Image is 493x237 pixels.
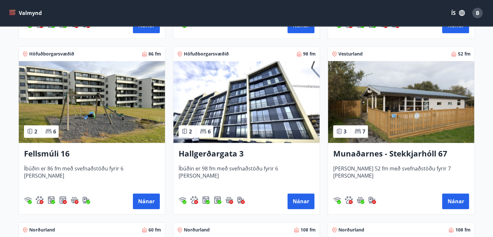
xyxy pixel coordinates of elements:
div: Þvottavél [47,196,55,204]
button: menu [8,7,44,19]
span: [PERSON_NAME] 52 fm með svefnaðstöðu fyrir 7 [PERSON_NAME] [333,165,469,186]
div: Þurrkari [59,196,67,204]
span: 2 [189,128,192,135]
img: Paella dish [328,61,474,143]
button: ÍS [448,7,468,19]
div: Heitur pottur [225,196,233,204]
img: h89QDIuHlAdpqTriuIvuEWkTH976fOgBEOOeu1mi.svg [225,196,233,204]
img: Paella dish [173,61,320,143]
span: 2 [34,128,37,135]
span: 86 fm [148,51,161,57]
div: Gæludýr [190,196,198,204]
div: Þráðlaust net [179,196,186,204]
span: 3 [344,128,346,135]
span: Vesturland [338,51,363,57]
span: Höfuðborgarsvæðið [29,51,74,57]
div: Þvottavél [202,196,210,204]
div: Hleðslustöð fyrir rafbíla [82,196,90,204]
img: nH7E6Gw2rvWFb8XaSdRp44dhkQaj4PJkOoRYItBQ.svg [237,196,245,204]
span: Norðurland [29,227,55,233]
span: 98 fm [303,51,316,57]
img: pxcaIm5dSOV3FS4whs1soiYWTwFQvksT25a9J10C.svg [190,196,198,204]
img: nH7E6Gw2rvWFb8XaSdRp44dhkQaj4PJkOoRYItBQ.svg [368,196,376,204]
button: Nánar [442,193,469,209]
span: 108 fm [455,227,470,233]
span: 108 fm [300,227,316,233]
img: nH7E6Gw2rvWFb8XaSdRp44dhkQaj4PJkOoRYItBQ.svg [82,196,90,204]
img: hddCLTAnxqFUMr1fxmbGG8zWilo2syolR0f9UjPn.svg [214,196,221,204]
span: Íbúðin er 86 fm með svefnaðstöðu fyrir 6 [PERSON_NAME] [24,165,160,186]
h3: Hallgerðargata 3 [179,148,314,160]
span: 6 [208,128,211,135]
span: Norðurland [184,227,210,233]
img: Dl16BY4EX9PAW649lg1C3oBuIaAsR6QVDQBO2cTm.svg [47,196,55,204]
img: HJRyFFsYp6qjeUYhR4dAD8CaCEsnIFYZ05miwXoh.svg [24,196,32,204]
span: Höfuðborgarsvæðið [184,51,229,57]
div: Þráðlaust net [333,196,341,204]
button: Nánar [133,193,160,209]
h3: Fellsmúli 16 [24,148,160,160]
span: Norðurland [338,227,364,233]
img: hddCLTAnxqFUMr1fxmbGG8zWilo2syolR0f9UjPn.svg [59,196,67,204]
span: Íbúðin er 98 fm með svefnaðstöðu fyrir 6 [PERSON_NAME] [179,165,314,186]
div: Hleðslustöð fyrir rafbíla [368,196,376,204]
button: B [470,5,485,21]
img: pxcaIm5dSOV3FS4whs1soiYWTwFQvksT25a9J10C.svg [36,196,43,204]
img: Paella dish [19,61,165,143]
img: pxcaIm5dSOV3FS4whs1soiYWTwFQvksT25a9J10C.svg [345,196,353,204]
div: Þurrkari [214,196,221,204]
img: HJRyFFsYp6qjeUYhR4dAD8CaCEsnIFYZ05miwXoh.svg [333,196,341,204]
div: Heitur pottur [71,196,78,204]
img: Dl16BY4EX9PAW649lg1C3oBuIaAsR6QVDQBO2cTm.svg [202,196,210,204]
img: h89QDIuHlAdpqTriuIvuEWkTH976fOgBEOOeu1mi.svg [71,196,78,204]
span: 60 fm [148,227,161,233]
span: 7 [362,128,365,135]
div: Gæludýr [345,196,353,204]
div: Heitur pottur [357,196,364,204]
h3: Munaðarnes - Stekkjarhóll 67 [333,148,469,160]
span: 6 [53,128,56,135]
button: Nánar [288,193,314,209]
div: Hleðslustöð fyrir rafbíla [237,196,245,204]
span: B [476,9,479,17]
div: Þráðlaust net [24,196,32,204]
img: h89QDIuHlAdpqTriuIvuEWkTH976fOgBEOOeu1mi.svg [357,196,364,204]
img: HJRyFFsYp6qjeUYhR4dAD8CaCEsnIFYZ05miwXoh.svg [179,196,186,204]
span: 52 fm [458,51,470,57]
div: Gæludýr [36,196,43,204]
